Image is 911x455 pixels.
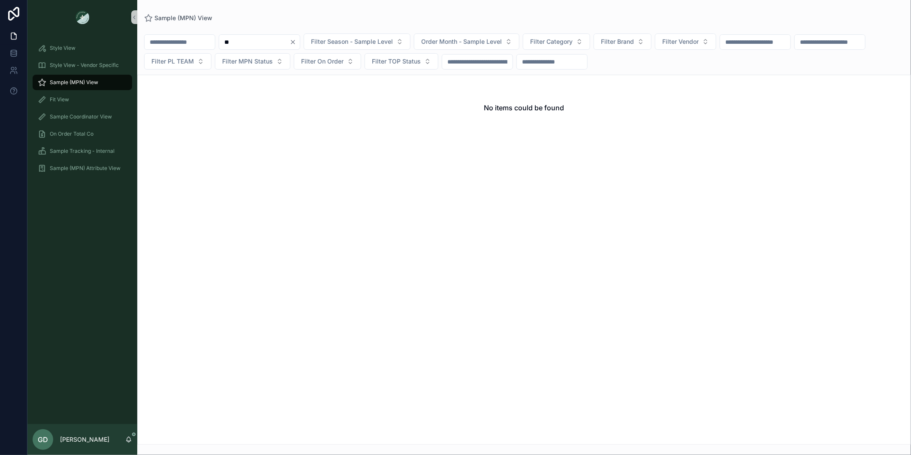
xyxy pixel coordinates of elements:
[304,33,410,50] button: Select Button
[151,57,194,66] span: Filter PL TEAM
[594,33,652,50] button: Select Button
[290,39,300,45] button: Clear
[414,33,519,50] button: Select Button
[311,37,393,46] span: Filter Season - Sample Level
[33,40,132,56] a: Style View
[215,53,290,70] button: Select Button
[50,113,112,120] span: Sample Coordinator View
[50,96,69,103] span: Fit View
[75,10,89,24] img: App logo
[523,33,590,50] button: Select Button
[154,14,212,22] span: Sample (MPN) View
[294,53,361,70] button: Select Button
[50,79,98,86] span: Sample (MPN) View
[655,33,716,50] button: Select Button
[33,161,132,176] a: Sample (MPN) Attribute View
[50,148,115,155] span: Sample Tracking - Internal
[530,37,573,46] span: Filter Category
[601,37,634,46] span: Filter Brand
[33,58,132,73] a: Style View - Vendor Specific
[421,37,502,46] span: Order Month - Sample Level
[372,57,421,66] span: Filter TOP Status
[144,14,212,22] a: Sample (MPN) View
[50,62,119,69] span: Style View - Vendor Specific
[60,435,109,444] p: [PERSON_NAME]
[144,53,211,70] button: Select Button
[301,57,344,66] span: Filter On Order
[50,165,121,172] span: Sample (MPN) Attribute View
[50,45,75,52] span: Style View
[484,103,564,113] h2: No items could be found
[33,75,132,90] a: Sample (MPN) View
[365,53,438,70] button: Select Button
[50,130,94,137] span: On Order Total Co
[33,92,132,107] a: Fit View
[222,57,273,66] span: Filter MPN Status
[38,434,48,445] span: GD
[33,109,132,124] a: Sample Coordinator View
[33,126,132,142] a: On Order Total Co
[27,34,137,187] div: scrollable content
[662,37,699,46] span: Filter Vendor
[33,143,132,159] a: Sample Tracking - Internal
